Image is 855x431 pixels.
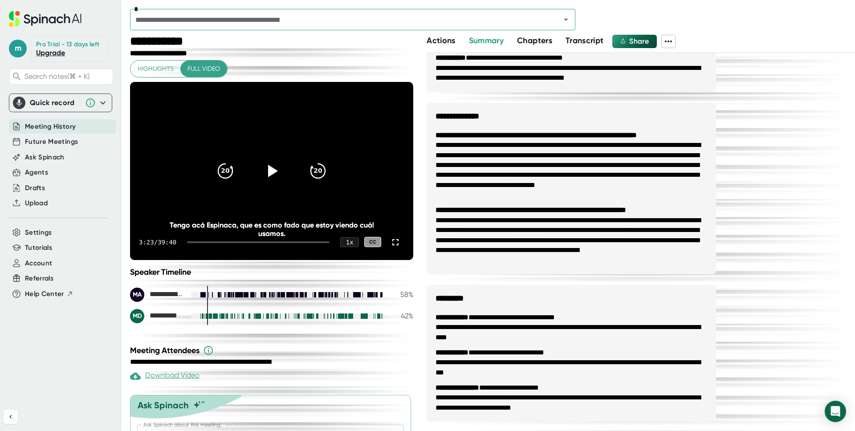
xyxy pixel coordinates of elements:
[25,152,65,163] button: Ask Spinach
[469,36,504,45] span: Summary
[130,345,415,356] div: Meeting Attendees
[25,183,45,193] button: Drafts
[30,98,81,107] div: Quick record
[130,288,144,302] div: MA
[629,37,649,45] span: Share
[138,400,189,411] div: Ask Spinach
[560,13,572,26] button: Open
[25,289,73,299] button: Help Center
[25,273,53,284] button: Referrals
[9,40,27,57] span: m
[391,290,413,299] div: 58 %
[825,401,846,422] div: Open Intercom Messenger
[566,36,604,45] span: Transcript
[427,35,455,47] button: Actions
[138,63,174,74] span: Highlights
[517,35,552,47] button: Chapters
[159,221,385,238] div: Tengo acá Espinaca, que es como fado que estoy viendo cuál usamos.
[566,35,604,47] button: Transcript
[25,122,76,132] button: Meeting History
[25,198,48,208] button: Upload
[25,258,52,268] button: Account
[517,36,552,45] span: Chapters
[364,237,381,247] div: CC
[36,49,65,57] a: Upgrade
[130,309,144,323] div: MD
[130,288,183,302] div: Miguel Aguirre
[25,289,64,299] span: Help Center
[25,137,78,147] button: Future Meetings
[391,312,413,320] div: 42 %
[340,237,359,247] div: 1 x
[130,267,413,277] div: Speaker Timeline
[139,239,176,246] div: 3:23 / 39:40
[612,35,657,48] button: Share
[187,63,220,74] span: Full video
[13,94,108,112] div: Quick record
[36,41,99,49] div: Pro Trial - 13 days left
[4,410,18,424] button: Collapse sidebar
[180,61,227,77] button: Full video
[25,228,52,238] button: Settings
[25,167,48,178] button: Agents
[130,61,181,77] button: Highlights
[24,72,110,81] span: Search notes (⌘ + K)
[469,35,504,47] button: Summary
[130,309,183,323] div: Martin Diz
[130,371,199,382] div: Paid feature
[427,36,455,45] span: Actions
[25,243,52,253] button: Tutorials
